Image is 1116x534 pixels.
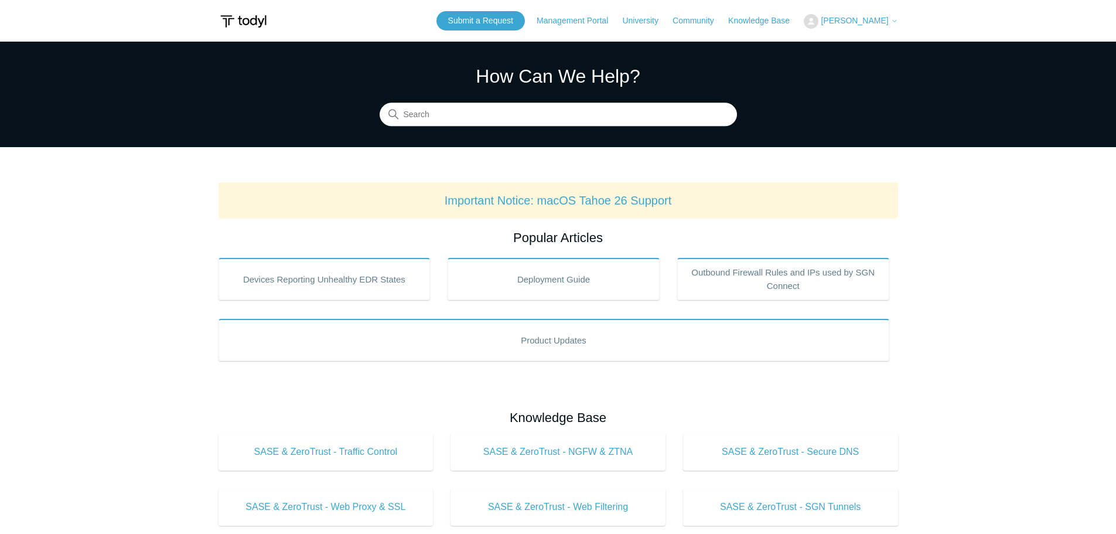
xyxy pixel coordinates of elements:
h2: Knowledge Base [219,408,898,427]
span: SASE & ZeroTrust - NGFW & ZTNA [468,445,648,459]
span: SASE & ZeroTrust - Secure DNS [701,445,880,459]
a: SASE & ZeroTrust - Traffic Control [219,433,434,471]
img: Todyl Support Center Help Center home page [219,11,268,32]
a: Devices Reporting Unhealthy EDR States [219,258,431,300]
a: Deployment Guide [448,258,660,300]
a: SASE & ZeroTrust - Web Filtering [451,488,665,526]
span: SASE & ZeroTrust - Traffic Control [236,445,416,459]
a: SASE & ZeroTrust - Secure DNS [683,433,898,471]
a: Product Updates [219,319,889,361]
input: Search [380,103,737,127]
span: [PERSON_NAME] [821,16,888,25]
span: SASE & ZeroTrust - SGN Tunnels [701,500,880,514]
a: Outbound Firewall Rules and IPs used by SGN Connect [677,258,889,300]
a: Knowledge Base [728,15,801,27]
a: SASE & ZeroTrust - Web Proxy & SSL [219,488,434,526]
a: SASE & ZeroTrust - SGN Tunnels [683,488,898,526]
a: Submit a Request [436,11,525,30]
button: [PERSON_NAME] [804,14,897,29]
a: Important Notice: macOS Tahoe 26 Support [445,194,672,207]
a: Management Portal [537,15,620,27]
span: SASE & ZeroTrust - Web Proxy & SSL [236,500,416,514]
a: Community [673,15,726,27]
h1: How Can We Help? [380,62,737,90]
a: University [622,15,670,27]
h2: Popular Articles [219,228,898,247]
a: SASE & ZeroTrust - NGFW & ZTNA [451,433,665,471]
span: SASE & ZeroTrust - Web Filtering [468,500,648,514]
